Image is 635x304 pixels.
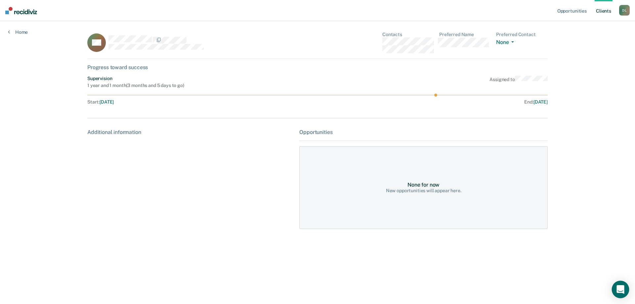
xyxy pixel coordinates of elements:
[8,29,28,35] a: Home
[439,32,491,37] dt: Preferred Name
[619,5,630,16] button: DL
[87,64,548,70] div: Progress toward success
[407,182,440,188] div: None for now
[320,99,548,105] div: End :
[386,188,461,194] div: New opportunities will appear here.
[299,129,548,135] div: Opportunities
[496,32,548,37] dt: Preferred Contact
[619,5,630,16] div: D L
[496,39,517,47] button: None
[5,7,37,14] img: Recidiviz
[533,99,548,105] span: [DATE]
[87,99,318,105] div: Start :
[87,76,184,81] div: Supervision
[489,76,548,88] div: Assigned to
[100,99,114,105] span: [DATE]
[612,281,629,298] div: Open Intercom Messenger
[87,129,294,135] div: Additional information
[382,32,434,37] dt: Contacts
[87,83,184,88] div: 1 year and 1 month ( 3 months and 5 days to go )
